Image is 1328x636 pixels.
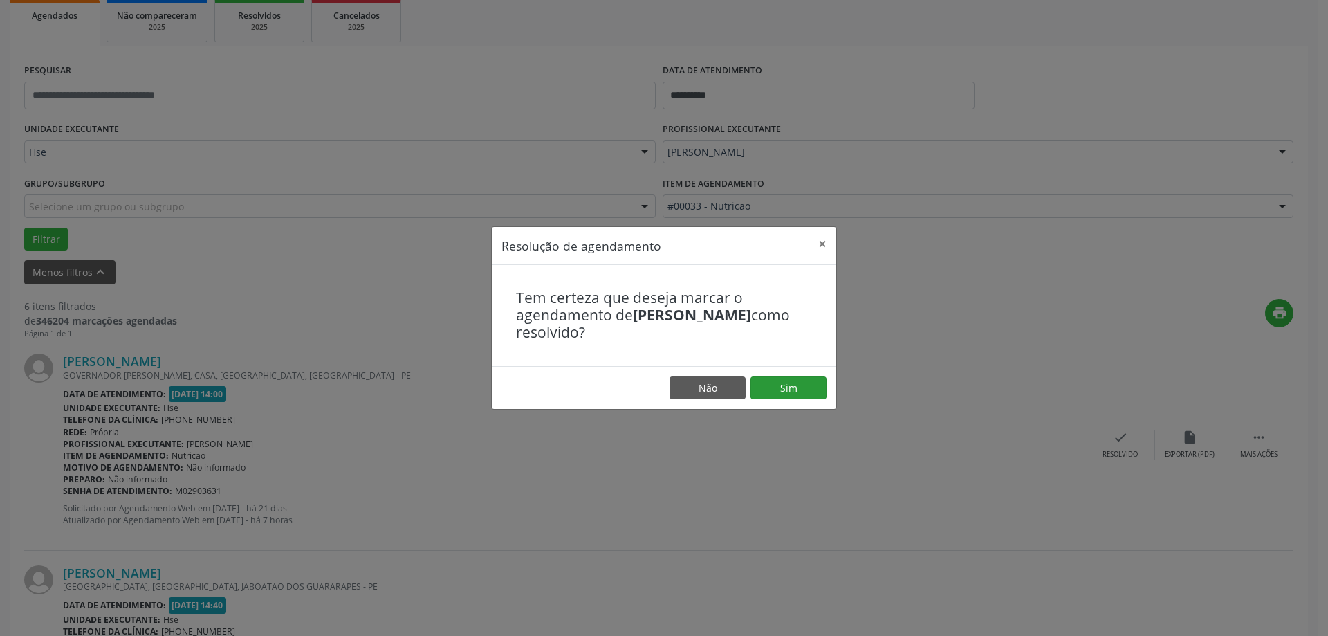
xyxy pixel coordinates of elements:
[501,237,661,255] h5: Resolução de agendamento
[670,376,746,400] button: Não
[809,227,836,261] button: Close
[750,376,827,400] button: Sim
[633,305,751,325] b: [PERSON_NAME]
[516,289,812,342] h4: Tem certeza que deseja marcar o agendamento de como resolvido?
